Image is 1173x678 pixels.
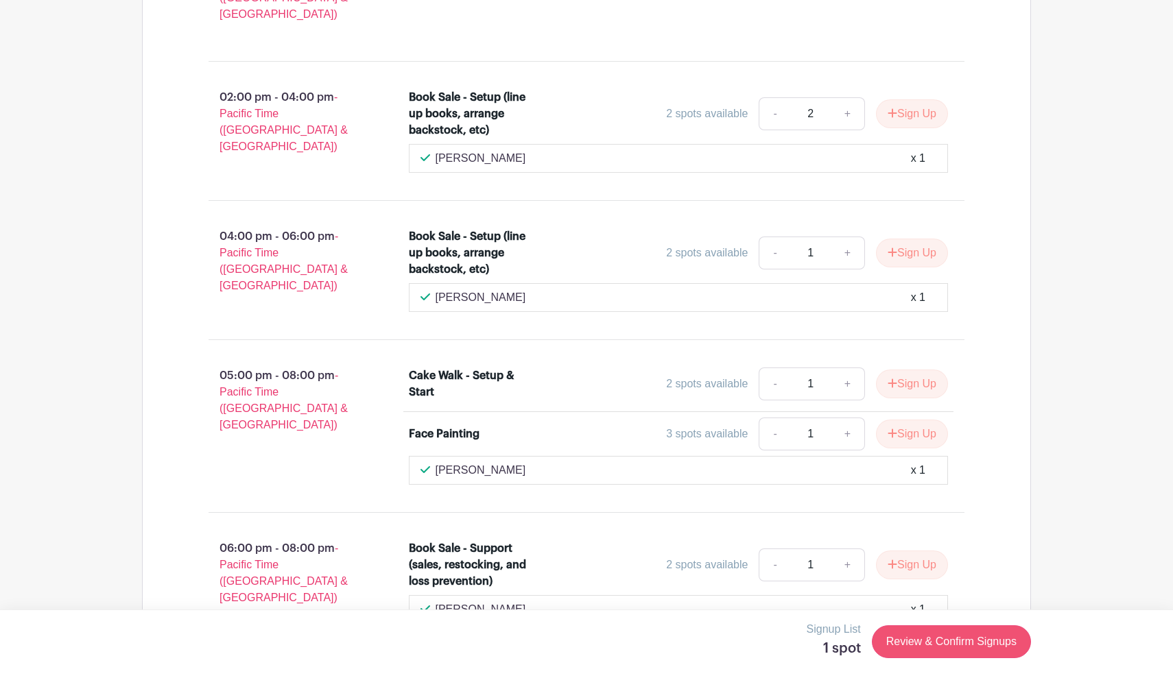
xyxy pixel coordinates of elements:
a: Review & Confirm Signups [872,625,1031,658]
a: - [759,237,790,269]
h5: 1 spot [807,640,861,657]
div: 3 spots available [666,426,748,442]
div: Cake Walk - Setup & Start [409,367,528,400]
p: [PERSON_NAME] [436,289,526,306]
a: - [759,548,790,581]
a: - [759,367,790,400]
p: 05:00 pm - 08:00 pm [187,362,387,439]
span: - Pacific Time ([GEOGRAPHIC_DATA] & [GEOGRAPHIC_DATA]) [220,91,348,152]
p: 04:00 pm - 06:00 pm [187,223,387,300]
div: Face Painting [409,426,479,442]
div: 2 spots available [666,245,748,261]
span: - Pacific Time ([GEOGRAPHIC_DATA] & [GEOGRAPHIC_DATA]) [220,370,348,431]
div: 2 spots available [666,376,748,392]
div: 2 spots available [666,106,748,122]
p: [PERSON_NAME] [436,150,526,167]
a: + [831,417,865,450]
div: 2 spots available [666,557,748,573]
button: Sign Up [876,370,948,398]
span: - Pacific Time ([GEOGRAPHIC_DATA] & [GEOGRAPHIC_DATA]) [220,230,348,291]
button: Sign Up [876,550,948,579]
p: 06:00 pm - 08:00 pm [187,535,387,612]
span: - Pacific Time ([GEOGRAPHIC_DATA] & [GEOGRAPHIC_DATA]) [220,542,348,603]
a: + [831,367,865,400]
button: Sign Up [876,239,948,267]
p: Signup List [807,621,861,638]
a: + [831,548,865,581]
div: x 1 [911,462,925,479]
a: - [759,97,790,130]
div: Book Sale - Setup (line up books, arrange backstock, etc) [409,89,528,138]
div: x 1 [911,601,925,618]
a: + [831,237,865,269]
div: Book Sale - Support (sales, restocking, and loss prevention) [409,540,528,590]
button: Sign Up [876,99,948,128]
p: [PERSON_NAME] [436,601,526,618]
button: Sign Up [876,420,948,448]
a: + [831,97,865,130]
a: - [759,417,790,450]
div: Book Sale - Setup (line up books, arrange backstock, etc) [409,228,528,278]
p: [PERSON_NAME] [436,462,526,479]
div: x 1 [911,150,925,167]
p: 02:00 pm - 04:00 pm [187,84,387,160]
div: x 1 [911,289,925,306]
